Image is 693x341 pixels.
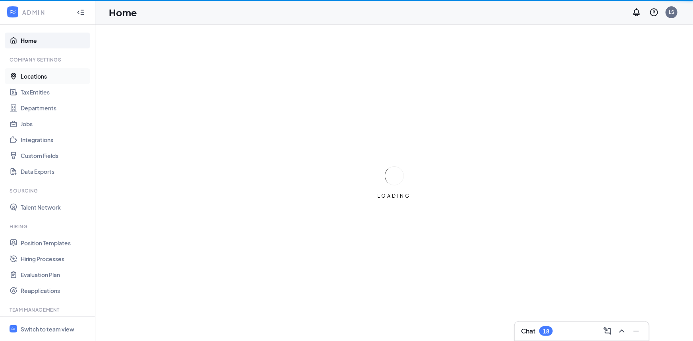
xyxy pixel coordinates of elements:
div: 18 [543,328,549,335]
div: Hiring [10,223,87,230]
a: Integrations [21,132,89,148]
div: Sourcing [10,187,87,194]
h1: Home [109,6,137,19]
a: Custom Fields [21,148,89,164]
a: Talent Network [21,199,89,215]
svg: QuestionInfo [649,8,659,17]
a: Reapplications [21,283,89,299]
div: LOADING [374,193,414,199]
svg: Notifications [632,8,641,17]
svg: Minimize [631,326,641,336]
a: Tax Entities [21,84,89,100]
button: Minimize [630,325,643,337]
div: Switch to team view [21,325,74,333]
svg: WorkstreamLogo [11,326,16,331]
div: ADMIN [22,8,69,16]
button: ComposeMessage [601,325,614,337]
a: Departments [21,100,89,116]
svg: Collapse [77,8,85,16]
svg: ChevronUp [617,326,627,336]
a: Home [21,33,89,48]
a: Data Exports [21,164,89,179]
a: Position Templates [21,235,89,251]
button: ChevronUp [616,325,628,337]
a: Jobs [21,116,89,132]
div: LS [669,9,674,15]
div: Team Management [10,306,87,313]
h3: Chat [521,327,535,335]
svg: WorkstreamLogo [9,8,17,16]
svg: ComposeMessage [603,326,612,336]
a: Evaluation Plan [21,267,89,283]
a: Locations [21,68,89,84]
a: Hiring Processes [21,251,89,267]
div: Company Settings [10,56,87,63]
